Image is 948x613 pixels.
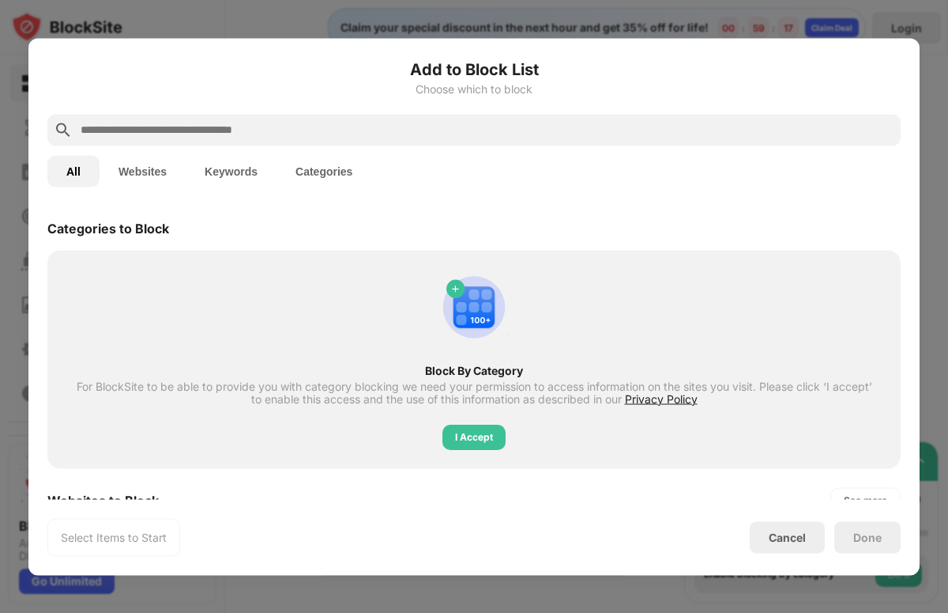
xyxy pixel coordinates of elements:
button: Categories [276,155,371,187]
div: Websites to Block [47,492,159,508]
div: Block By Category [76,364,872,377]
div: Categories to Block [47,220,169,236]
div: Done [853,531,882,543]
img: search.svg [54,120,73,139]
h6: Add to Block List [47,57,901,81]
div: See more [844,492,887,508]
button: All [47,155,100,187]
div: Choose which to block [47,82,901,95]
button: Keywords [186,155,276,187]
div: I Accept [455,429,493,445]
img: category-add.svg [436,269,512,345]
div: Cancel [769,531,806,544]
button: Websites [100,155,186,187]
span: Privacy Policy [625,392,698,405]
div: For BlockSite to be able to provide you with category blocking we need your permission to access ... [76,380,872,405]
div: Select Items to Start [61,529,167,545]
